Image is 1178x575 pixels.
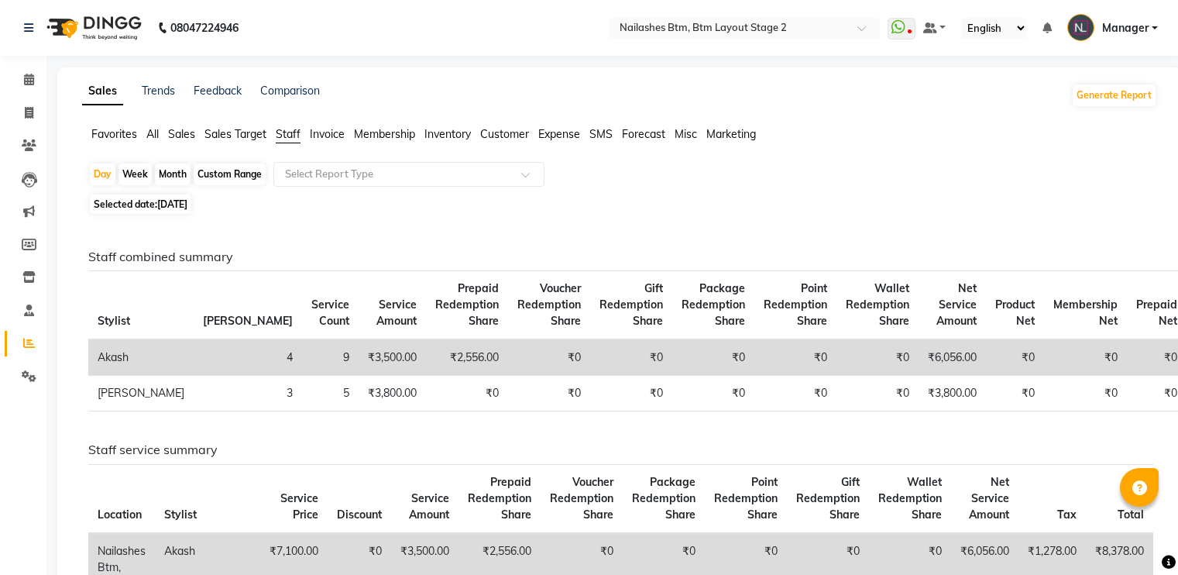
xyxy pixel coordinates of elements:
[426,376,508,411] td: ₹0
[632,475,695,522] span: Package Redemption Share
[796,475,860,522] span: Gift Redemption Share
[1044,339,1127,376] td: ₹0
[204,127,266,141] span: Sales Target
[622,127,665,141] span: Forecast
[919,339,986,376] td: ₹6,056.00
[376,298,417,328] span: Service Amount
[714,475,778,522] span: Point Redemption Share
[310,127,345,141] span: Invoice
[311,298,349,328] span: Service Count
[846,281,909,328] span: Wallet Redemption Share
[157,198,187,210] span: [DATE]
[682,281,745,328] span: Package Redemption Share
[194,339,302,376] td: 4
[276,127,301,141] span: Staff
[517,281,581,328] span: Voucher Redemption Share
[480,127,529,141] span: Customer
[359,339,426,376] td: ₹3,500.00
[142,84,175,98] a: Trends
[155,164,191,185] div: Month
[170,6,239,50] b: 08047224946
[995,298,1035,328] span: Product Net
[754,376,836,411] td: ₹0
[90,195,191,214] span: Selected date:
[969,475,1009,522] span: Net Service Amount
[1118,508,1144,522] span: Total
[754,339,836,376] td: ₹0
[82,77,123,105] a: Sales
[508,339,590,376] td: ₹0
[302,339,359,376] td: 9
[88,250,1145,264] h6: Staff combined summary
[1073,84,1156,106] button: Generate Report
[675,127,697,141] span: Misc
[1113,513,1163,560] iframe: chat widget
[599,281,663,328] span: Gift Redemption Share
[435,281,499,328] span: Prepaid Redemption Share
[426,339,508,376] td: ₹2,556.00
[194,84,242,98] a: Feedback
[936,281,977,328] span: Net Service Amount
[1044,376,1127,411] td: ₹0
[203,314,293,328] span: [PERSON_NAME]
[424,127,471,141] span: Inventory
[550,475,613,522] span: Voucher Redemption Share
[91,127,137,141] span: Favorites
[302,376,359,411] td: 5
[409,491,449,522] span: Service Amount
[836,376,919,411] td: ₹0
[164,508,197,522] span: Stylist
[39,6,146,50] img: logo
[280,491,318,522] span: Service Price
[98,508,142,522] span: Location
[764,281,827,328] span: Point Redemption Share
[468,475,531,522] span: Prepaid Redemption Share
[986,376,1044,411] td: ₹0
[590,339,672,376] td: ₹0
[672,339,754,376] td: ₹0
[919,376,986,411] td: ₹3,800.00
[1057,508,1077,522] span: Tax
[590,376,672,411] td: ₹0
[260,84,320,98] a: Comparison
[589,127,613,141] span: SMS
[1102,20,1149,36] span: Manager
[538,127,580,141] span: Expense
[1136,298,1177,328] span: Prepaid Net
[836,339,919,376] td: ₹0
[194,164,266,185] div: Custom Range
[878,475,942,522] span: Wallet Redemption Share
[706,127,756,141] span: Marketing
[118,164,152,185] div: Week
[337,508,382,522] span: Discount
[354,127,415,141] span: Membership
[168,127,195,141] span: Sales
[90,164,115,185] div: Day
[1067,14,1094,41] img: Manager
[88,339,194,376] td: Akash
[194,376,302,411] td: 3
[1053,298,1118,328] span: Membership Net
[672,376,754,411] td: ₹0
[98,314,130,328] span: Stylist
[359,376,426,411] td: ₹3,800.00
[986,339,1044,376] td: ₹0
[88,442,1145,457] h6: Staff service summary
[88,376,194,411] td: [PERSON_NAME]
[508,376,590,411] td: ₹0
[146,127,159,141] span: All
